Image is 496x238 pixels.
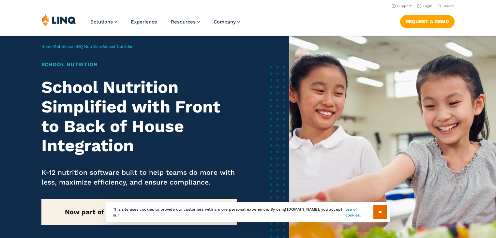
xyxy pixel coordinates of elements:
[65,208,213,216] strong: Now part of our new
[214,19,236,25] span: Company
[400,15,455,28] a: Request a Demo
[90,19,113,25] span: Solutions
[90,19,117,25] a: Solutions
[41,44,133,49] span: / / /
[90,14,240,35] nav: Primary Navigation
[54,44,72,49] a: Solutions
[392,4,412,8] a: Support
[400,14,455,28] nav: Button Navigation
[102,44,133,49] span: School Nutrition
[171,19,196,25] span: Resources
[214,19,240,25] a: Company
[41,78,237,156] h2: School Nutrition Simplified with Front to Back of House Integration
[41,168,237,187] p: K-12 nutrition software built to help teams do more with less, maximize efficiency, and ensure co...
[417,4,432,8] a: Login
[438,4,455,8] button: Open Search Bar
[345,206,373,218] a: use of cookies.
[41,44,53,49] a: Home
[171,19,200,25] a: Resources
[41,61,237,68] h1: School Nutrition
[106,202,390,222] div: This site uses cookies to provide our customers with a more personal experience. By using [DOMAIN...
[443,4,455,8] span: Search
[73,44,101,49] a: LINQ Nutrition
[131,19,157,25] a: Experience
[41,14,76,26] img: LINQ | K‑12 Software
